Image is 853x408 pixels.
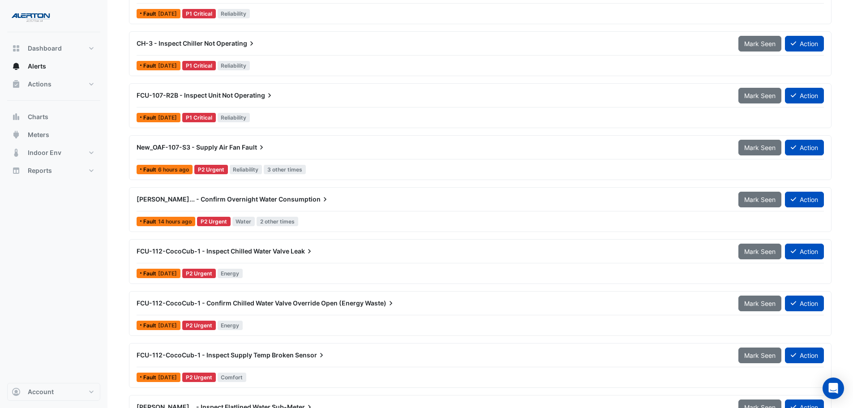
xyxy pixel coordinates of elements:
span: Fault [143,271,158,276]
button: Action [785,296,824,311]
span: Mon 04-Aug-2025 14:16 AEST [158,10,177,17]
span: Water [232,217,255,226]
span: Fault [143,63,158,69]
span: Waste) [365,299,395,308]
span: Consumption [279,195,330,204]
button: Mark Seen [738,36,781,52]
button: Mark Seen [738,244,781,259]
span: Energy [218,321,243,330]
div: P1 Critical [182,113,216,122]
span: Operating [234,91,274,100]
span: Indoor Env [28,148,61,157]
span: Operating [216,39,256,48]
app-icon: Reports [12,166,21,175]
span: Reliability [218,113,250,122]
div: P1 Critical [182,9,216,18]
span: Account [28,387,54,396]
span: Sensor [295,351,326,360]
span: New_OAF-107-S3 - Supply Air Fan [137,143,240,151]
img: Company Logo [11,7,51,25]
span: Mark Seen [744,40,776,47]
span: Fault [143,219,158,224]
button: Account [7,383,100,401]
span: Mark Seen [744,300,776,307]
span: Comfort [218,373,247,382]
span: FCU-112-CocoCub-1 - Confirm Chilled Water Valve Override Open (Energy [137,299,364,307]
span: Reports [28,166,52,175]
button: Action [785,140,824,155]
app-icon: Actions [12,80,21,89]
span: Charts [28,112,48,121]
button: Charts [7,108,100,126]
span: 3 other times [264,165,306,174]
span: Energy [218,269,243,278]
div: P2 Urgent [194,165,228,174]
button: Meters [7,126,100,144]
span: FCU-112-CocoCub-1 - Inspect Chilled Water Valve [137,247,289,255]
span: [PERSON_NAME]... - Confirm Overnight Water [137,195,277,203]
span: FCU-107-R2B - Inspect Unit Not [137,91,233,99]
button: Mark Seen [738,140,781,155]
span: Fault [143,11,158,17]
button: Mark Seen [738,296,781,311]
span: Dashboard [28,44,62,53]
div: P2 Urgent [182,373,216,382]
button: Action [785,36,824,52]
div: P1 Critical [182,61,216,70]
span: Fault [143,375,158,380]
span: Reliability [218,9,250,18]
button: Action [785,244,824,259]
button: Action [785,348,824,363]
span: Fault [143,115,158,120]
span: Mark Seen [744,144,776,151]
button: Mark Seen [738,88,781,103]
span: Actions [28,80,51,89]
span: FCU-112-CocoCub-1 - Inspect Supply Temp Broken [137,351,294,359]
app-icon: Meters [12,130,21,139]
span: 2 other times [257,217,298,226]
app-icon: Charts [12,112,21,121]
button: Alerts [7,57,100,75]
span: Mark Seen [744,196,776,203]
span: Mark Seen [744,248,776,255]
span: Fri 15-Aug-2025 06:48 AEST [158,166,189,173]
span: Mark Seen [744,92,776,99]
span: Mon 04-Aug-2025 14:10 AEST [158,62,177,69]
span: Wed 30-Jul-2025 17:17 AEST [158,322,177,329]
div: P2 Urgent [182,269,216,278]
button: Dashboard [7,39,100,57]
span: Wed 30-Jul-2025 16:54 AEST [158,374,177,381]
app-icon: Dashboard [12,44,21,53]
div: P2 Urgent [182,321,216,330]
button: Action [785,88,824,103]
span: CH-3 - Inspect Chiller Not [137,39,215,47]
span: Mon 21-Jul-2025 15:07 AEST [158,114,177,121]
span: Alerts [28,62,46,71]
span: Reliability [218,61,250,70]
span: Mark Seen [744,352,776,359]
span: Fault [242,143,266,152]
button: Action [785,192,824,207]
button: Mark Seen [738,348,781,363]
button: Reports [7,162,100,180]
span: Leak [291,247,314,256]
app-icon: Alerts [12,62,21,71]
span: Fault [143,167,158,172]
span: Meters [28,130,49,139]
span: Reliability [230,165,262,174]
button: Actions [7,75,100,93]
span: Thu 14-Aug-2025 22:00 AEST [158,218,192,225]
button: Indoor Env [7,144,100,162]
app-icon: Indoor Env [12,148,21,157]
div: P2 Urgent [197,217,231,226]
div: Open Intercom Messenger [823,378,844,399]
span: Wed 13-Aug-2025 13:46 AEST [158,270,177,277]
button: Mark Seen [738,192,781,207]
span: Fault [143,323,158,328]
